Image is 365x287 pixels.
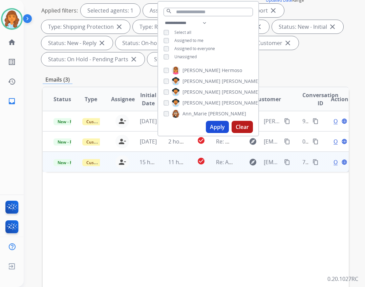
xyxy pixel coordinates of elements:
[168,158,202,166] span: 11 hours ago
[8,38,16,46] mat-icon: home
[166,8,172,14] mat-icon: search
[115,23,123,31] mat-icon: close
[41,6,78,15] p: Applied filters:
[2,9,21,28] img: avatar
[82,118,126,125] span: Customer Support
[182,67,220,74] span: [PERSON_NAME]
[327,275,358,283] p: 0.20.1027RC
[222,100,260,106] span: [PERSON_NAME]
[182,78,220,85] span: [PERSON_NAME]
[118,137,126,146] mat-icon: person_remove
[53,95,71,103] span: Status
[43,75,72,84] p: Emails (3)
[334,137,347,146] span: Open
[53,159,84,166] span: New - Reply
[341,159,347,165] mat-icon: language
[313,138,319,145] mat-icon: content_copy
[182,110,207,117] span: Ann_Marie
[41,36,113,50] div: Status: New - Reply
[208,110,246,117] span: [PERSON_NAME]
[111,95,135,103] span: Assignee
[81,4,140,17] div: Selected agents: 1
[8,78,16,86] mat-icon: history
[182,89,220,95] span: [PERSON_NAME]
[85,95,97,103] span: Type
[8,58,16,66] mat-icon: list_alt
[206,121,229,133] button: Apply
[284,39,292,47] mat-icon: close
[115,36,203,50] div: Status: On-hold – Internal
[197,157,205,165] mat-icon: check_circle
[174,46,215,51] span: Assigned to everyone
[139,91,157,107] span: Initial Date
[302,91,339,107] span: Conversation ID
[272,20,343,34] div: Status: New - Initial
[232,121,253,133] button: Clear
[41,20,130,34] div: Type: Shipping Protection
[8,97,16,105] mat-icon: inbox
[264,117,280,125] span: [PERSON_NAME][EMAIL_ADDRESS][DOMAIN_NAME]
[140,117,157,125] span: [DATE]
[53,138,84,146] span: New - Reply
[341,118,347,124] mat-icon: language
[147,52,238,66] div: Status: On Hold - Servicers
[284,138,290,145] mat-icon: content_copy
[174,29,191,35] span: Select all
[168,138,199,145] span: 2 hours ago
[118,158,126,166] mat-icon: person_remove
[130,55,138,63] mat-icon: close
[222,89,260,95] span: [PERSON_NAME]
[269,6,277,15] mat-icon: close
[264,158,280,166] span: [EMAIL_ADDRESS][DOMAIN_NAME]
[222,67,242,74] span: Hermoso
[222,78,260,85] span: [PERSON_NAME]
[197,136,205,145] mat-icon: check_circle
[320,87,349,111] th: Action
[313,118,319,124] mat-icon: content_copy
[249,137,257,146] mat-icon: explore
[139,158,173,166] span: 15 hours ago
[284,118,290,124] mat-icon: content_copy
[284,159,290,165] mat-icon: content_copy
[82,159,126,166] span: Customer Support
[118,117,126,125] mat-icon: person_remove
[334,117,347,125] span: Open
[140,138,157,145] span: [DATE]
[341,138,347,145] mat-icon: language
[334,158,347,166] span: Open
[264,137,280,146] span: [EMAIL_ADDRESS][DOMAIN_NAME]
[249,158,257,166] mat-icon: explore
[182,100,220,106] span: [PERSON_NAME]
[98,39,106,47] mat-icon: close
[328,23,337,31] mat-icon: close
[53,118,84,125] span: New - Reply
[82,138,126,146] span: Customer Support
[41,52,145,66] div: Status: On Hold - Pending Parts
[216,158,283,166] span: Re: Additional Information
[174,38,203,43] span: Assigned to me
[143,4,196,17] div: Assigned to me
[313,159,319,165] mat-icon: content_copy
[255,95,281,103] span: Customer
[174,54,197,60] span: Unassigned
[133,20,200,34] div: Type: Reguard CS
